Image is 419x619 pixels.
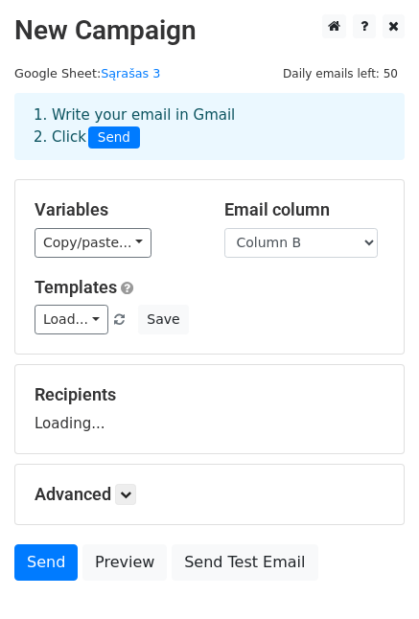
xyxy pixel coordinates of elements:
[19,104,400,149] div: 1. Write your email in Gmail 2. Click
[172,544,317,581] a: Send Test Email
[224,199,385,220] h5: Email column
[276,63,405,84] span: Daily emails left: 50
[276,66,405,80] a: Daily emails left: 50
[35,199,196,220] h5: Variables
[14,66,160,80] small: Google Sheet:
[35,305,108,334] a: Load...
[35,384,384,405] h5: Recipients
[35,484,384,505] h5: Advanced
[138,305,188,334] button: Save
[88,126,140,149] span: Send
[101,66,160,80] a: Sąrašas 3
[35,277,117,297] a: Templates
[14,544,78,581] a: Send
[14,14,405,47] h2: New Campaign
[35,384,384,434] div: Loading...
[35,228,151,258] a: Copy/paste...
[82,544,167,581] a: Preview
